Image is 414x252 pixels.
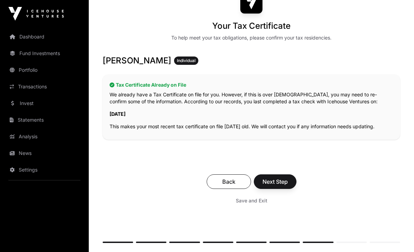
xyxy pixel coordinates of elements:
h2: Tax Certificate Already on File [110,82,393,89]
a: Portfolio [6,62,83,78]
button: Back [207,175,251,189]
p: [DATE] [110,111,393,118]
iframe: Chat Widget [379,219,414,252]
a: News [6,146,83,161]
p: We already have a Tax Certificate on file for you. However, if this is over [DEMOGRAPHIC_DATA], y... [110,92,393,105]
a: Statements [6,112,83,128]
a: Invest [6,96,83,111]
span: Individual [177,58,196,64]
button: Save and Exit [227,195,276,207]
span: Save and Exit [236,198,267,205]
h1: Your Tax Certificate [212,21,291,32]
span: Back [215,178,242,186]
div: To help meet your tax obligations, please confirm your tax residencies. [171,35,331,42]
div: 聊天小组件 [379,219,414,252]
a: Fund Investments [6,46,83,61]
img: Icehouse Ventures Logo [8,7,64,21]
a: Analysis [6,129,83,144]
h3: [PERSON_NAME] [103,55,400,67]
a: Dashboard [6,29,83,44]
span: Next Step [262,178,288,186]
p: This makes your most recent tax certificate on file [DATE] old. We will contact you if any inform... [110,123,393,130]
button: Next Step [254,175,296,189]
a: Transactions [6,79,83,94]
a: Settings [6,162,83,177]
